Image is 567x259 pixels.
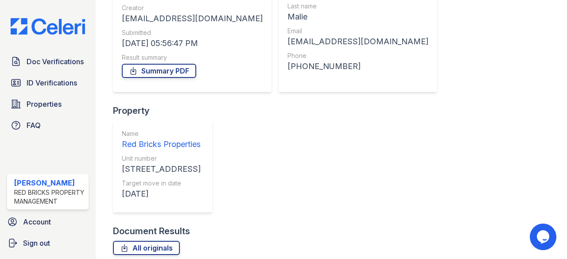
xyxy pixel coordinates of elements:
[287,11,428,23] div: Malie
[4,213,92,231] a: Account
[27,56,84,67] span: Doc Verifications
[7,53,89,70] a: Doc Verifications
[113,104,219,117] div: Property
[27,99,62,109] span: Properties
[122,53,263,62] div: Result summary
[7,95,89,113] a: Properties
[530,224,558,250] iframe: chat widget
[14,188,85,206] div: Red Bricks Property Management
[122,188,201,200] div: [DATE]
[27,77,77,88] span: ID Verifications
[122,129,201,138] div: Name
[287,60,428,73] div: [PHONE_NUMBER]
[122,4,263,12] div: Creator
[122,179,201,188] div: Target move in date
[122,12,263,25] div: [EMAIL_ADDRESS][DOMAIN_NAME]
[287,27,428,35] div: Email
[23,238,50,248] span: Sign out
[113,225,190,237] div: Document Results
[122,163,201,175] div: [STREET_ADDRESS]
[122,28,263,37] div: Submitted
[4,234,92,252] a: Sign out
[113,241,180,255] a: All originals
[287,35,428,48] div: [EMAIL_ADDRESS][DOMAIN_NAME]
[122,37,263,50] div: [DATE] 05:56:47 PM
[122,138,201,151] div: Red Bricks Properties
[14,178,85,188] div: [PERSON_NAME]
[7,74,89,92] a: ID Verifications
[4,18,92,35] img: CE_Logo_Blue-a8612792a0a2168367f1c8372b55b34899dd931a85d93a1a3d3e32e68fde9ad4.png
[7,116,89,134] a: FAQ
[122,64,196,78] a: Summary PDF
[27,120,41,131] span: FAQ
[122,129,201,151] a: Name Red Bricks Properties
[287,51,428,60] div: Phone
[122,154,201,163] div: Unit number
[287,2,428,11] div: Last name
[23,216,51,227] span: Account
